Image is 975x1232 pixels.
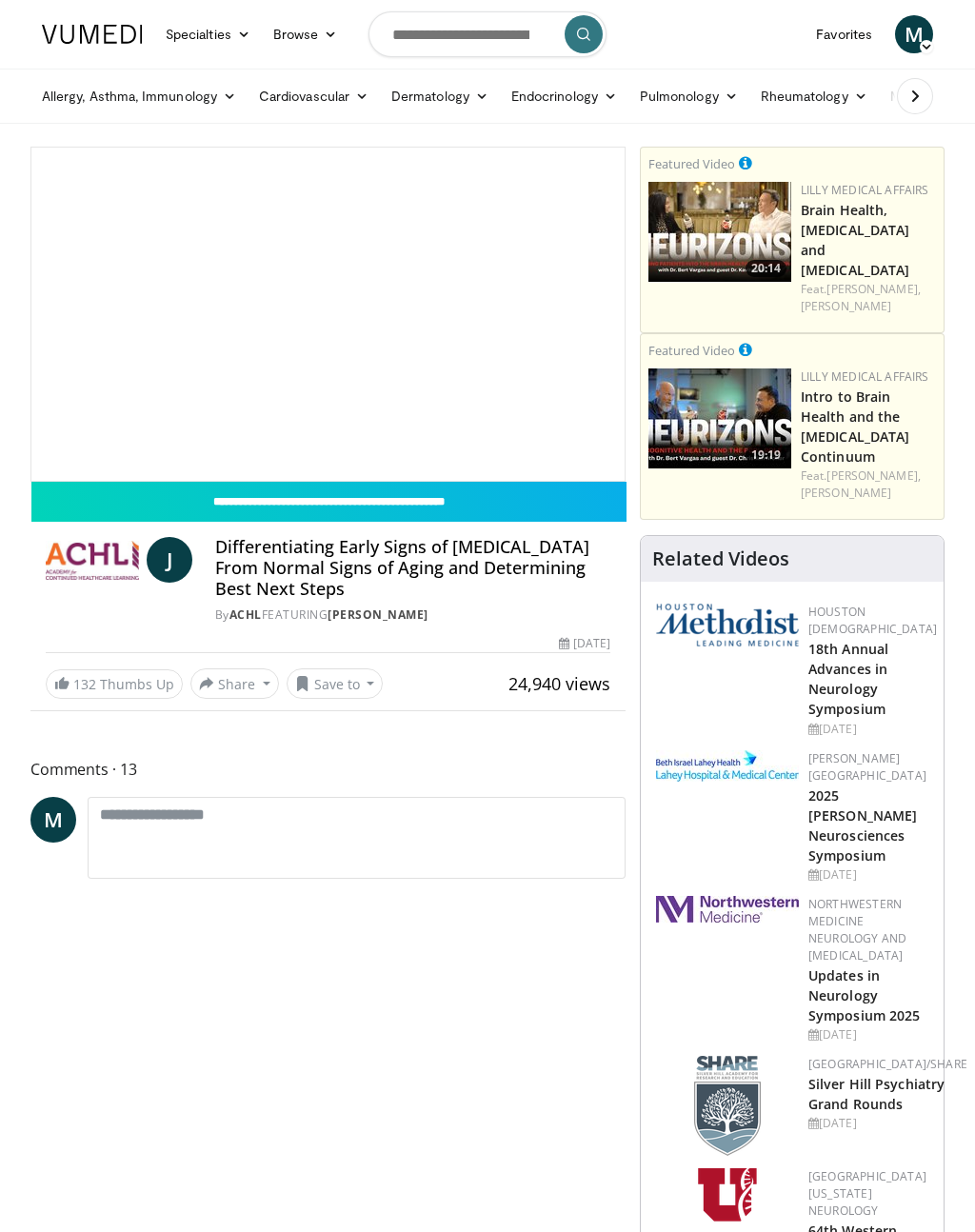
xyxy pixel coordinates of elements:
div: Feat. [801,467,936,502]
small: Featured Video [648,342,735,359]
a: Northwestern Medicine Neurology and [MEDICAL_DATA] [808,896,906,964]
span: 132 [73,675,96,693]
a: Allergy, Asthma, Immunology [30,77,248,115]
a: Intro to Brain Health and the [MEDICAL_DATA] Continuum [801,387,909,466]
a: Houston [DEMOGRAPHIC_DATA] [808,604,937,637]
a: Updates in Neurology Symposium 2025 [808,966,920,1024]
a: Silver Hill Psychiatry Grand Rounds [808,1075,945,1113]
img: f8aaeb6d-318f-4fcf-bd1d-54ce21f29e87.png.150x105_q85_autocrop_double_scale_upscale_version-0.2.png [694,1056,761,1156]
a: J [147,537,192,583]
span: 19:19 [746,447,786,464]
a: [PERSON_NAME], [826,467,920,484]
a: ACHL [229,606,262,623]
div: [DATE] [808,866,928,884]
a: Lilly Medical Affairs [801,182,929,198]
div: [DATE] [559,635,610,652]
a: M [895,15,933,53]
div: [DATE] [808,1026,928,1043]
a: [GEOGRAPHIC_DATA][US_STATE] Neurology [808,1168,926,1219]
div: By FEATURING [215,606,610,624]
a: Rheumatology [749,77,879,115]
button: Share [190,668,279,699]
a: Cardiovascular [248,77,380,115]
a: 20:14 [648,182,791,282]
a: [PERSON_NAME][GEOGRAPHIC_DATA] [808,750,926,784]
small: Featured Video [648,155,735,172]
a: Dermatology [380,77,500,115]
a: [PERSON_NAME] [801,485,891,501]
img: a80fd508-2012-49d4-b73e-1d4e93549e78.png.150x105_q85_crop-smart_upscale.jpg [648,368,791,468]
img: e7977282-282c-4444-820d-7cc2733560fd.jpg.150x105_q85_autocrop_double_scale_upscale_version-0.2.jpg [656,750,799,782]
a: 2025 [PERSON_NAME] Neurosciences Symposium [808,786,917,864]
img: 2a462fb6-9365-492a-ac79-3166a6f924d8.png.150x105_q85_autocrop_double_scale_upscale_version-0.2.jpg [656,896,799,923]
a: Endocrinology [500,77,628,115]
a: 18th Annual Advances in Neurology Symposium [808,640,888,718]
img: 5e4488cc-e109-4a4e-9fd9-73bb9237ee91.png.150x105_q85_autocrop_double_scale_upscale_version-0.2.png [656,604,799,646]
a: Browse [262,15,349,53]
input: Search topics, interventions [368,11,607,57]
img: ca157f26-4c4a-49fd-8611-8e91f7be245d.png.150x105_q85_crop-smart_upscale.jpg [648,182,791,282]
h4: Related Videos [652,547,789,570]
h4: Differentiating Early Signs of [MEDICAL_DATA] From Normal Signs of Aging and Determining Best Nex... [215,537,610,599]
img: ACHL [46,537,139,583]
button: Save to [287,668,384,699]
a: M [30,797,76,843]
a: Pulmonology [628,77,749,115]
img: VuMedi Logo [42,25,143,44]
a: Lilly Medical Affairs [801,368,929,385]
a: [GEOGRAPHIC_DATA]/SHARE [808,1056,967,1072]
span: 20:14 [746,260,786,277]
a: Brain Health, [MEDICAL_DATA] and [MEDICAL_DATA] [801,201,909,279]
div: Feat. [801,281,936,315]
a: 132 Thumbs Up [46,669,183,699]
a: 19:19 [648,368,791,468]
a: [PERSON_NAME] [801,298,891,314]
span: Comments 13 [30,757,626,782]
span: 24,940 views [508,672,610,695]
a: Favorites [805,15,884,53]
div: [DATE] [808,721,937,738]
video-js: Video Player [31,148,625,481]
a: Specialties [154,15,262,53]
a: [PERSON_NAME] [328,606,428,623]
div: [DATE] [808,1115,967,1132]
a: [PERSON_NAME], [826,281,920,297]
